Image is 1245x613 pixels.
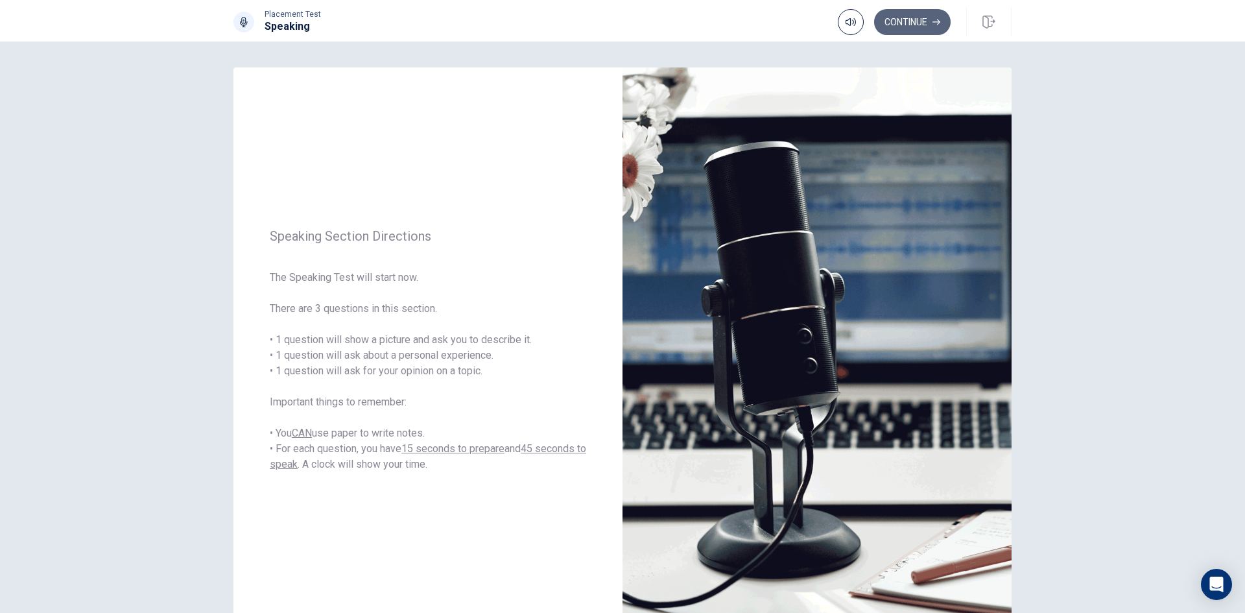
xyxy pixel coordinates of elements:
[292,427,312,439] u: CAN
[265,19,321,34] h1: Speaking
[874,9,951,35] button: Continue
[401,442,504,455] u: 15 seconds to prepare
[1201,569,1232,600] div: Open Intercom Messenger
[270,228,586,244] span: Speaking Section Directions
[265,10,321,19] span: Placement Test
[270,270,586,472] span: The Speaking Test will start now. There are 3 questions in this section. • 1 question will show a...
